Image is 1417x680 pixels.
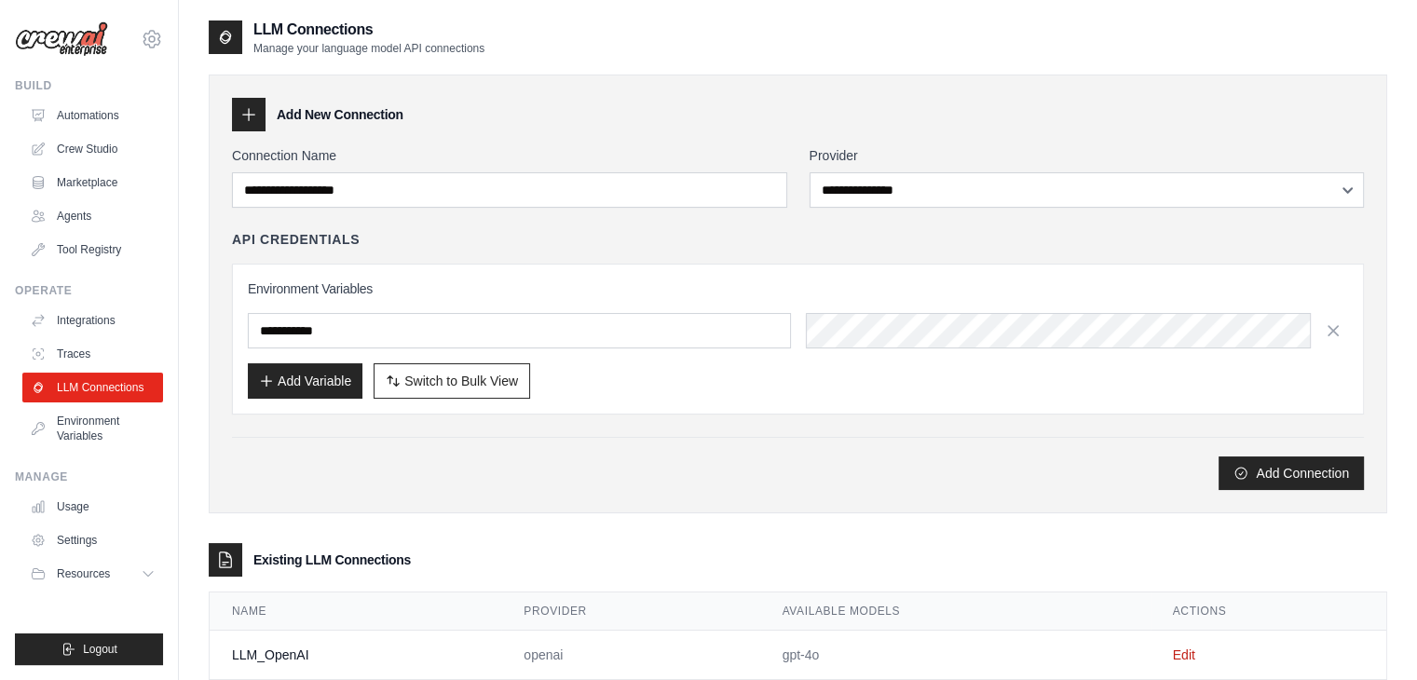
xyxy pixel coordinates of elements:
th: Name [210,592,501,631]
span: Logout [83,642,117,657]
div: Manage [15,469,163,484]
button: Logout [15,633,163,665]
a: Integrations [22,306,163,335]
a: Automations [22,101,163,130]
button: Add Variable [248,363,362,399]
a: Environment Variables [22,406,163,451]
a: Edit [1173,647,1195,662]
button: Resources [22,559,163,589]
th: Available Models [760,592,1151,631]
td: openai [501,631,759,680]
a: Agents [22,201,163,231]
td: gpt-4o [760,631,1151,680]
span: Resources [57,566,110,581]
h3: Add New Connection [277,105,403,124]
button: Add Connection [1219,456,1364,490]
span: Switch to Bulk View [404,372,518,390]
td: LLM_OpenAI [210,631,501,680]
img: Logo [15,21,108,57]
a: Marketplace [22,168,163,197]
th: Provider [501,592,759,631]
a: Traces [22,339,163,369]
p: Manage your language model API connections [253,41,484,56]
a: LLM Connections [22,373,163,402]
a: Crew Studio [22,134,163,164]
h2: LLM Connections [253,19,484,41]
label: Connection Name [232,146,787,165]
h3: Environment Variables [248,279,1348,298]
label: Provider [810,146,1365,165]
a: Tool Registry [22,235,163,265]
h4: API Credentials [232,230,360,249]
th: Actions [1151,592,1386,631]
a: Usage [22,492,163,522]
button: Switch to Bulk View [374,363,530,399]
div: Build [15,78,163,93]
h3: Existing LLM Connections [253,551,411,569]
div: Operate [15,283,163,298]
a: Settings [22,525,163,555]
